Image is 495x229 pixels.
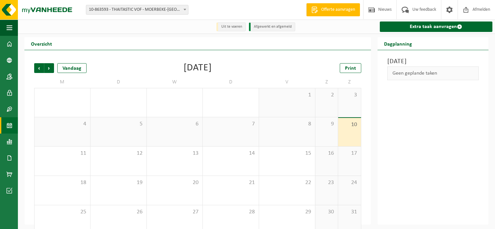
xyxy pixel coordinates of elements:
[341,121,357,128] span: 10
[345,66,356,71] span: Print
[206,121,255,128] span: 7
[38,150,87,157] span: 11
[150,208,199,216] span: 27
[34,76,90,88] td: M
[262,179,312,186] span: 22
[387,57,479,66] h3: [DATE]
[341,92,357,99] span: 3
[262,92,312,99] span: 1
[94,92,143,99] span: 29
[341,150,357,157] span: 17
[206,208,255,216] span: 28
[94,208,143,216] span: 26
[262,121,312,128] span: 8
[38,92,87,99] span: 28
[206,92,255,99] span: 31
[387,66,479,80] div: Geen geplande taken
[216,22,246,31] li: Uit te voeren
[86,5,188,15] span: 10-863593 - THAITASTIC VOF - MOERBEKE-WAAS
[57,63,87,73] div: Vandaag
[306,3,360,16] a: Offerte aanvragen
[206,179,255,186] span: 21
[262,208,312,216] span: 29
[319,208,335,216] span: 30
[94,150,143,157] span: 12
[206,150,255,157] span: 14
[338,76,361,88] td: Z
[150,121,199,128] span: 6
[341,179,357,186] span: 24
[44,63,54,73] span: Volgende
[86,5,188,14] span: 10-863593 - THAITASTIC VOF - MOERBEKE-WAAS
[150,150,199,157] span: 13
[34,63,44,73] span: Vorige
[150,179,199,186] span: 20
[147,76,203,88] td: W
[94,121,143,128] span: 5
[319,150,335,157] span: 16
[94,179,143,186] span: 19
[378,37,419,50] h2: Dagplanning
[340,63,361,73] a: Print
[319,179,335,186] span: 23
[262,150,312,157] span: 15
[341,208,357,216] span: 31
[184,63,212,73] div: [DATE]
[203,76,259,88] td: D
[320,7,357,13] span: Offerte aanvragen
[259,76,315,88] td: V
[319,121,335,128] span: 9
[315,76,338,88] td: Z
[38,208,87,216] span: 25
[150,92,199,99] span: 30
[249,22,295,31] li: Afgewerkt en afgemeld
[90,76,147,88] td: D
[38,121,87,128] span: 4
[38,179,87,186] span: 18
[380,21,493,32] a: Extra taak aanvragen
[24,37,59,50] h2: Overzicht
[319,92,335,99] span: 2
